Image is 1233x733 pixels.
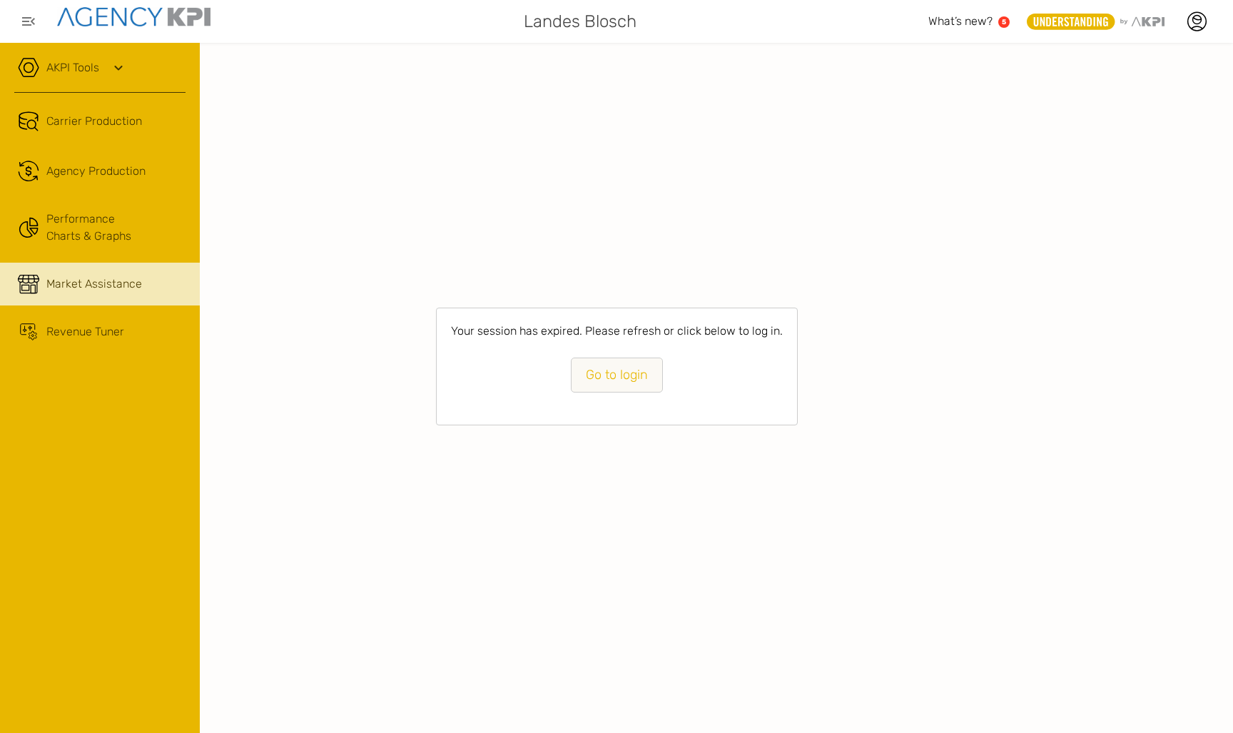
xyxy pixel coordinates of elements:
[524,9,636,34] span: Landes Blosch
[46,323,124,340] span: Revenue Tuner
[1002,18,1006,26] text: 5
[46,163,146,180] span: Agency Production
[46,59,99,76] a: AKPI Tools
[928,14,993,28] span: What’s new?
[451,323,783,340] h3: Your session has expired. Please refresh or click below to log in.
[998,16,1010,28] a: 5
[46,113,142,130] span: Carrier Production
[57,7,210,26] img: agencykpi-logo-550x69-2d9e3fa8.png
[46,275,142,293] span: Market Assistance
[571,358,663,393] a: Go to login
